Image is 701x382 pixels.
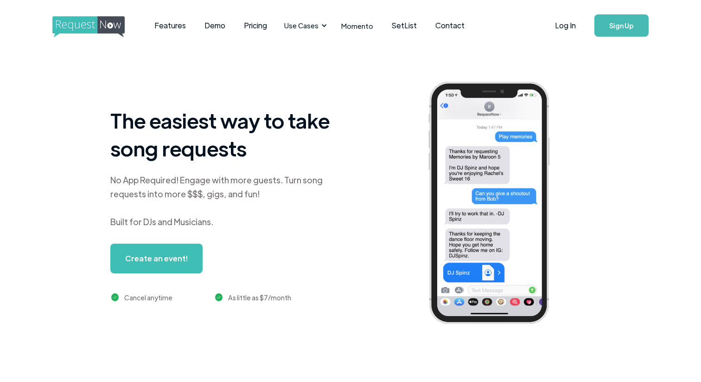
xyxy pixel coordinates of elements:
[382,11,426,40] a: SetList
[284,20,319,31] div: Use Cases
[279,11,330,40] div: Use Cases
[228,292,291,303] div: As little as $7/month
[110,173,342,229] div: No App Required! Engage with more guests. Turn song requests into more $$$, gigs, and fun! Built ...
[52,16,142,38] img: requestnow logo
[546,9,585,42] a: Log In
[235,11,276,40] a: Pricing
[52,16,122,35] a: home
[332,12,382,39] a: Momento
[111,293,119,301] img: green checkmark
[426,11,474,40] a: Contact
[110,244,203,273] a: Create an event!
[554,286,653,314] img: venmo screenshot
[215,293,223,301] img: green checkmark
[124,292,172,303] div: Cancel anytime
[554,316,653,343] img: contact card example
[594,14,649,37] a: Sign Up
[418,75,574,334] img: iphone screenshot
[195,11,235,40] a: Demo
[145,11,195,40] a: Features
[110,106,342,162] h1: The easiest way to take song requests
